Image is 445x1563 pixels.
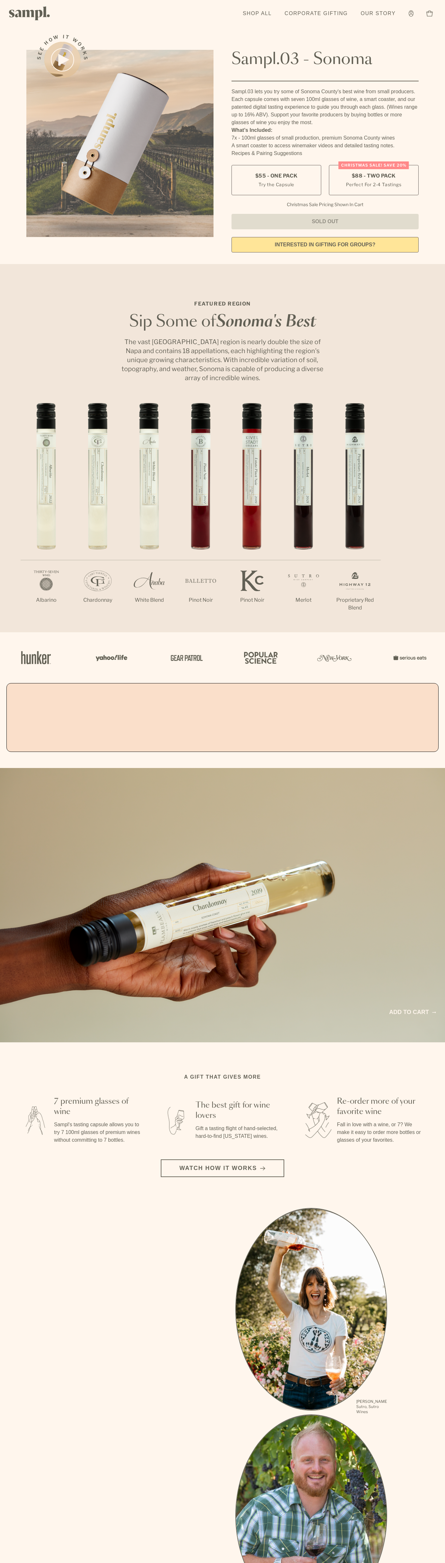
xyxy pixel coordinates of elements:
li: Recipes & Pairing Suggestions [232,150,419,157]
p: Chardonnay [72,596,123,604]
em: Sonoma's Best [216,314,316,330]
h2: Sip Some of [120,314,325,330]
a: Shop All [240,6,275,21]
p: [PERSON_NAME] Sutro, Sutro Wines [356,1399,387,1414]
img: Artboard_7_5b34974b-f019-449e-91fb-745f8d0877ee_x450.png [390,644,428,672]
button: Watch how it works [161,1159,284,1177]
h3: Re-order more of your favorite wine [337,1096,424,1117]
strong: What’s Included: [232,127,272,133]
small: Perfect For 2-4 Tastings [346,181,401,188]
h2: A gift that gives more [184,1073,261,1081]
img: Artboard_5_7fdae55a-36fd-43f7-8bfd-f74a06a2878e_x450.png [166,644,204,672]
a: Corporate Gifting [281,6,351,21]
div: Sampl.03 lets you try some of Sonoma County's best wine from small producers. Each capsule comes ... [232,88,419,126]
p: Merlot [278,596,329,604]
p: Gift a tasting flight of hand-selected, hard-to-find [US_STATE] wines. [195,1125,283,1140]
p: Proprietary Red Blend [329,596,381,612]
p: Fall in love with a wine, or 7? We make it easy to order more bottles or glasses of your favorites. [337,1121,424,1144]
img: Artboard_6_04f9a106-072f-468a-bdd7-f11783b05722_x450.png [91,644,130,672]
button: Sold Out [232,214,419,229]
p: The vast [GEOGRAPHIC_DATA] region is nearly double the size of Napa and contains 18 appellations,... [120,337,325,382]
p: Albarino [21,596,72,604]
a: interested in gifting for groups? [232,237,419,252]
h1: Sampl.03 - Sonoma [232,50,419,69]
a: Our Story [358,6,399,21]
a: Add to cart [389,1008,436,1017]
div: Christmas SALE! Save 20% [339,161,409,169]
img: Sampl logo [9,6,50,20]
small: Try the Capsule [259,181,294,188]
img: Artboard_3_0b291449-6e8c-4d07-b2c2-3f3601a19cd1_x450.png [315,644,354,672]
img: Artboard_4_28b4d326-c26e-48f9-9c80-911f17d6414e_x450.png [241,644,279,672]
img: Artboard_1_c8cd28af-0030-4af1-819c-248e302c7f06_x450.png [17,644,55,672]
p: Sampl's tasting capsule allows you to try 7 100ml glasses of premium wines without committing to ... [54,1121,141,1144]
img: Sampl.03 - Sonoma [26,50,213,237]
li: 7x - 100ml glasses of small production, premium Sonoma County wines [232,134,419,142]
button: See how it works [44,42,80,78]
span: $88 - Two Pack [352,172,396,179]
p: Featured Region [120,300,325,308]
p: Pinot Noir [226,596,278,604]
h3: 7 premium glasses of wine [54,1096,141,1117]
span: $55 - One Pack [255,172,298,179]
li: A smart coaster to access winemaker videos and detailed tasting notes. [232,142,419,150]
li: Christmas Sale Pricing Shown In Cart [284,202,367,207]
h3: The best gift for wine lovers [195,1100,283,1121]
p: White Blend [123,596,175,604]
p: Pinot Noir [175,596,226,604]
